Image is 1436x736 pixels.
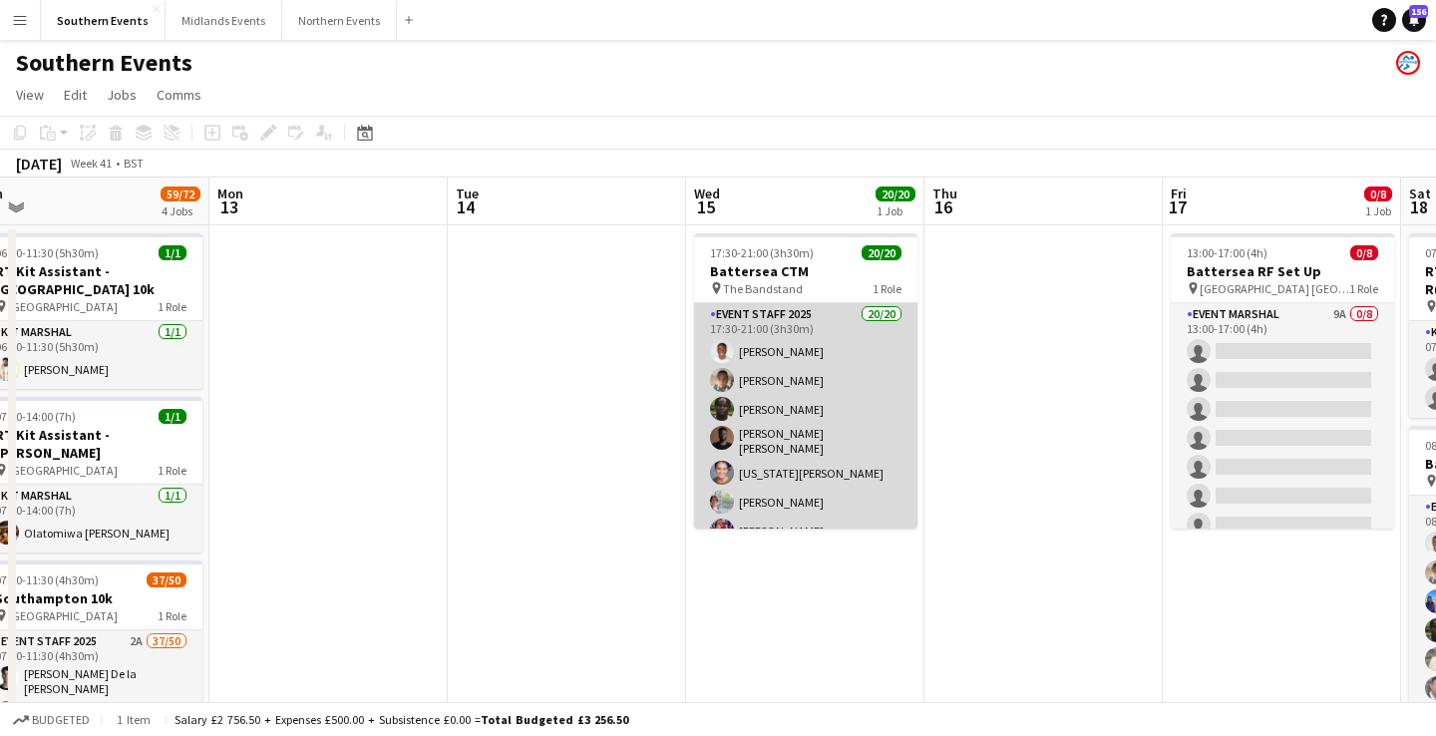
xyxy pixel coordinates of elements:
[710,245,814,260] span: 17:30-21:00 (3h30m)
[158,463,186,478] span: 1 Role
[282,1,397,40] button: Northern Events
[159,245,186,260] span: 1/1
[159,409,186,424] span: 1/1
[64,86,87,104] span: Edit
[1406,195,1431,218] span: 18
[175,712,628,727] div: Salary £2 756.50 + Expenses £500.00 + Subsistence £0.00 =
[166,1,282,40] button: Midlands Events
[1187,245,1267,260] span: 13:00-17:00 (4h)
[107,86,137,104] span: Jobs
[1409,184,1431,202] span: Sat
[32,713,90,727] span: Budgeted
[1409,5,1428,18] span: 156
[932,184,957,202] span: Thu
[66,156,116,171] span: Week 41
[124,156,144,171] div: BST
[99,82,145,108] a: Jobs
[214,195,243,218] span: 13
[1171,262,1394,280] h3: Battersea RF Set Up
[8,82,52,108] a: View
[1171,233,1394,529] app-job-card: 13:00-17:00 (4h)0/8Battersea RF Set Up [GEOGRAPHIC_DATA] [GEOGRAPHIC_DATA]1 RoleEvent Marshal9A0/...
[157,86,201,104] span: Comms
[877,203,914,218] div: 1 Job
[691,195,720,218] span: 15
[481,712,628,727] span: Total Budgeted £3 256.50
[694,184,720,202] span: Wed
[1171,303,1394,573] app-card-role: Event Marshal9A0/813:00-17:00 (4h)
[158,299,186,314] span: 1 Role
[1349,281,1378,296] span: 1 Role
[16,86,44,104] span: View
[10,709,93,731] button: Budgeted
[873,281,901,296] span: 1 Role
[723,281,803,296] span: The Bandstand
[110,712,158,727] span: 1 item
[158,608,186,623] span: 1 Role
[1396,51,1420,75] app-user-avatar: RunThrough Events
[1402,8,1426,32] a: 156
[147,572,186,587] span: 37/50
[16,154,62,174] div: [DATE]
[1168,195,1187,218] span: 17
[694,262,917,280] h3: Battersea CTM
[1365,203,1391,218] div: 1 Job
[8,299,118,314] span: [GEOGRAPHIC_DATA]
[456,184,479,202] span: Tue
[161,186,200,201] span: 59/72
[16,48,192,78] h1: Southern Events
[1200,281,1349,296] span: [GEOGRAPHIC_DATA] [GEOGRAPHIC_DATA]
[162,203,199,218] div: 4 Jobs
[8,608,118,623] span: [GEOGRAPHIC_DATA]
[1364,186,1392,201] span: 0/8
[8,463,118,478] span: [GEOGRAPHIC_DATA]
[453,195,479,218] span: 14
[862,245,901,260] span: 20/20
[56,82,95,108] a: Edit
[41,1,166,40] button: Southern Events
[149,82,209,108] a: Comms
[694,233,917,529] app-job-card: 17:30-21:00 (3h30m)20/20Battersea CTM The Bandstand1 RoleEvent Staff 202520/2017:30-21:00 (3h30m)...
[929,195,957,218] span: 16
[1171,184,1187,202] span: Fri
[1350,245,1378,260] span: 0/8
[876,186,915,201] span: 20/20
[217,184,243,202] span: Mon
